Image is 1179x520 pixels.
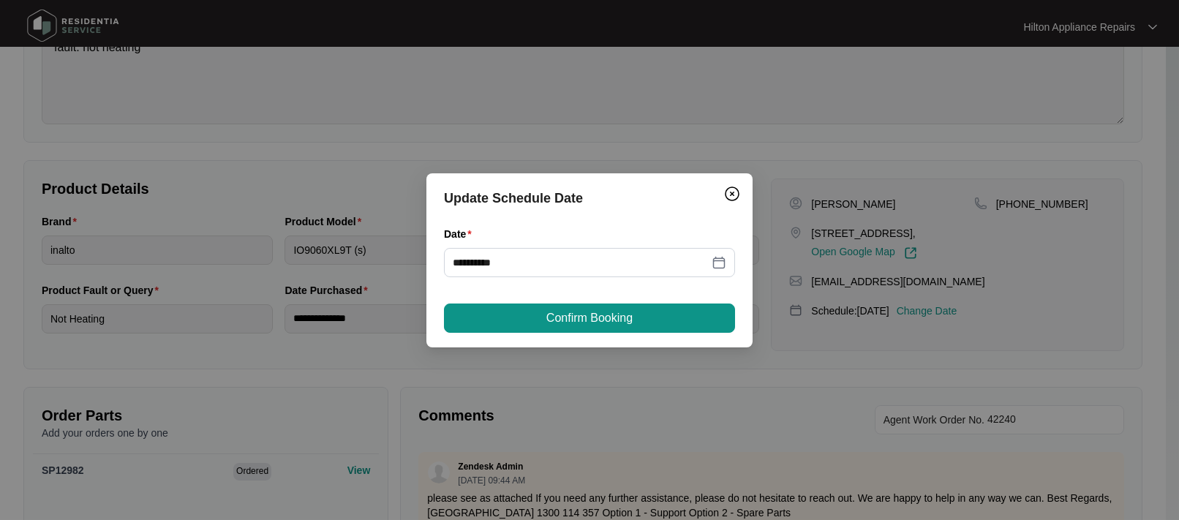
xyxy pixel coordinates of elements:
button: Confirm Booking [444,304,735,333]
input: Date [453,255,709,271]
span: Confirm Booking [546,309,633,327]
div: Update Schedule Date [444,188,735,208]
button: Close [720,182,744,206]
label: Date [444,227,478,241]
img: closeCircle [723,185,741,203]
